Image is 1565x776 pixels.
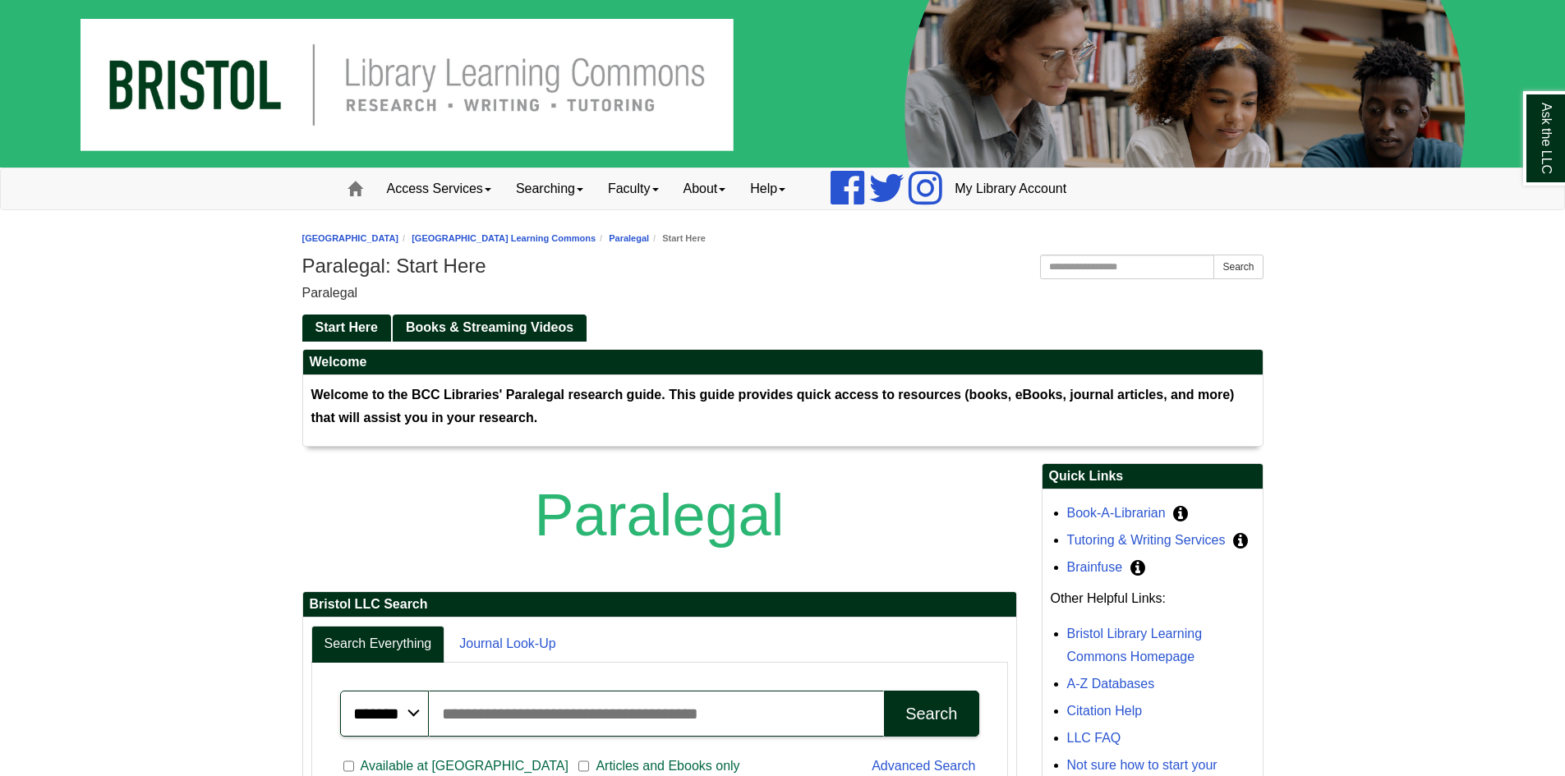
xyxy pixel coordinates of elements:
[1067,627,1203,664] a: Bristol Library Learning Commons Homepage
[1067,731,1121,745] a: LLC FAQ
[596,168,671,209] a: Faculty
[942,168,1079,209] a: My Library Account
[905,705,957,723] div: Search
[1067,506,1166,520] a: Book-A-Librarian
[311,626,445,663] a: Search Everything
[872,759,975,773] a: Advanced Search
[1067,704,1143,718] a: Citation Help
[884,691,978,737] button: Search
[412,233,596,243] a: [GEOGRAPHIC_DATA] Learning Commons
[649,231,706,246] li: Start Here
[302,231,1264,246] nav: breadcrumb
[1043,464,1263,489] h2: Quick Links
[311,388,1235,425] strong: Welcome to the BCC Libraries' Paralegal research guide. This guide provides quick access to resou...
[303,350,1263,375] h2: Welcome
[406,320,573,334] span: Books & Streaming Videos
[375,168,504,209] a: Access Services
[589,756,746,776] span: Articles and Ebooks only
[302,255,1264,278] h1: Paralegal: Start Here
[578,759,589,774] input: Articles and Ebooks only
[315,320,378,334] span: Start Here
[1067,560,1123,574] a: Brainfuse
[671,168,739,209] a: About
[534,482,784,548] span: Paralegal
[1051,587,1254,610] p: Other Helpful Links:
[1067,533,1226,547] a: Tutoring & Writing Services
[1213,255,1263,279] button: Search
[393,315,587,342] a: Books & Streaming Videos
[354,756,575,776] span: Available at [GEOGRAPHIC_DATA]
[1067,677,1155,691] a: A-Z Databases
[504,168,596,209] a: Searching
[738,168,798,209] a: Help
[302,315,391,342] a: Start Here
[302,313,1264,341] div: Guide Pages
[302,286,358,300] span: Paralegal
[343,759,354,774] input: Available at [GEOGRAPHIC_DATA]
[446,626,568,663] a: Journal Look-Up
[303,592,1016,618] h2: Bristol LLC Search
[609,233,649,243] a: Paralegal
[302,233,399,243] a: [GEOGRAPHIC_DATA]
